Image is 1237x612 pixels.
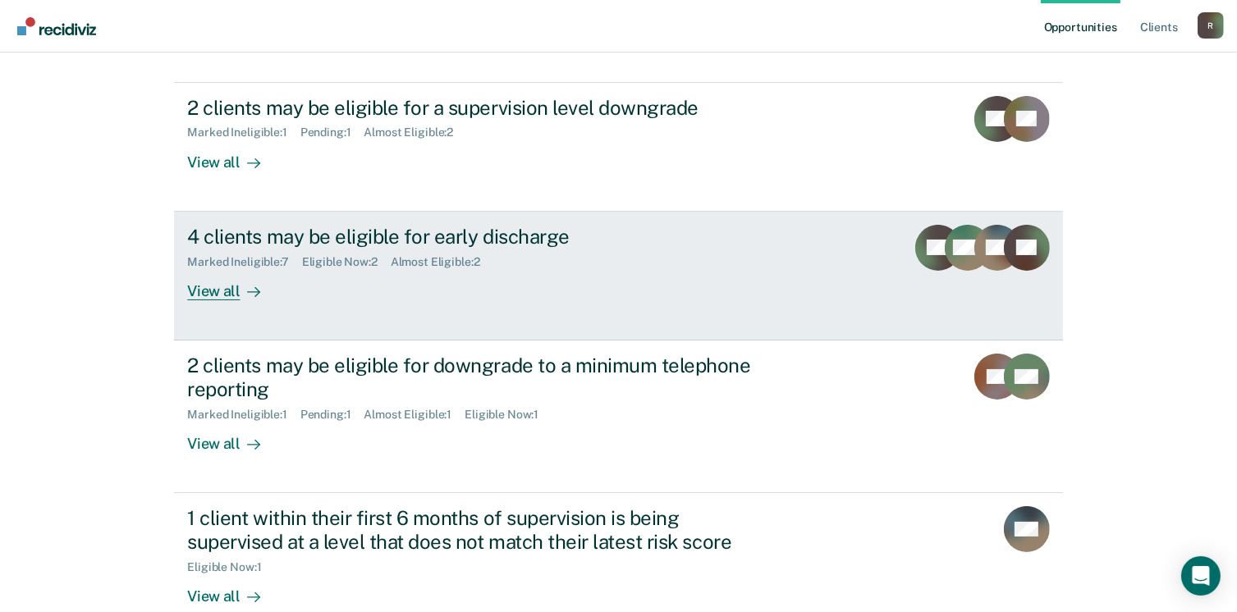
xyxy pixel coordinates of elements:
[302,255,391,269] div: Eligible Now : 2
[174,212,1062,340] a: 4 clients may be eligible for early dischargeMarked Ineligible:7Eligible Now:2Almost Eligible:2Vi...
[187,354,763,401] div: 2 clients may be eligible for downgrade to a minimum telephone reporting
[174,82,1062,212] a: 2 clients may be eligible for a supervision level downgradeMarked Ineligible:1Pending:1Almost Eli...
[465,408,552,422] div: Eligible Now : 1
[187,139,279,171] div: View all
[1198,12,1224,39] button: Profile dropdown button
[187,573,279,605] div: View all
[1198,12,1224,39] div: R
[187,225,763,249] div: 4 clients may be eligible for early discharge
[300,408,364,422] div: Pending : 1
[364,408,465,422] div: Almost Eligible : 1
[187,126,300,139] div: Marked Ineligible : 1
[187,421,279,453] div: View all
[364,126,467,139] div: Almost Eligible : 2
[187,268,279,300] div: View all
[391,255,493,269] div: Almost Eligible : 2
[187,96,763,120] div: 2 clients may be eligible for a supervision level downgrade
[187,506,763,554] div: 1 client within their first 6 months of supervision is being supervised at a level that does not ...
[300,126,364,139] div: Pending : 1
[1181,556,1221,596] div: Open Intercom Messenger
[187,255,301,269] div: Marked Ineligible : 7
[187,560,274,574] div: Eligible Now : 1
[187,408,300,422] div: Marked Ineligible : 1
[17,17,96,35] img: Recidiviz
[174,340,1062,493] a: 2 clients may be eligible for downgrade to a minimum telephone reportingMarked Ineligible:1Pendin...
